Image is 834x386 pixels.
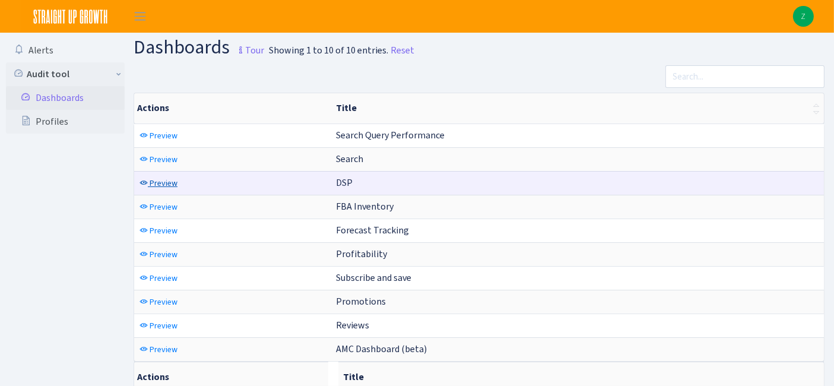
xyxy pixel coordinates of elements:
a: Preview [137,293,180,311]
span: Reviews [336,319,369,331]
span: Preview [150,273,177,284]
img: Zach Belous [793,6,814,27]
span: DSP [336,176,353,189]
span: Preview [150,178,177,189]
a: Preview [137,150,180,169]
span: Preview [150,249,177,260]
small: Tour [233,40,264,61]
span: Preview [150,154,177,165]
th: Actions [134,93,331,124]
a: Preview [137,198,180,216]
a: Preview [137,317,180,335]
button: Toggle navigation [125,7,155,26]
a: Z [793,6,814,27]
span: Search Query Performance [336,129,445,141]
a: Alerts [6,39,125,62]
span: Preview [150,130,177,141]
span: Preview [150,296,177,308]
span: Search [336,153,363,165]
th: Title : activate to sort column ascending [331,93,824,124]
span: Preview [150,225,177,236]
a: Reset [391,43,414,58]
span: Forecast Tracking [336,224,409,236]
span: AMC Dashboard (beta) [336,343,427,355]
a: Preview [137,245,180,264]
a: Preview [137,340,180,359]
a: Profiles [6,110,125,134]
span: Promotions [336,295,386,308]
span: Preview [150,201,177,213]
a: Preview [137,174,180,192]
a: Audit tool [6,62,125,86]
a: Preview [137,222,180,240]
a: Tour [230,34,264,59]
a: Preview [137,126,180,145]
span: FBA Inventory [336,200,394,213]
h1: Dashboards [134,37,264,61]
div: Showing 1 to 10 of 10 entries. [269,43,388,58]
a: Dashboards [6,86,125,110]
input: Search... [665,65,825,88]
span: Subscribe and save [336,271,411,284]
a: Preview [137,269,180,287]
span: Preview [150,344,177,355]
span: Profitability [336,248,387,260]
span: Preview [150,320,177,331]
